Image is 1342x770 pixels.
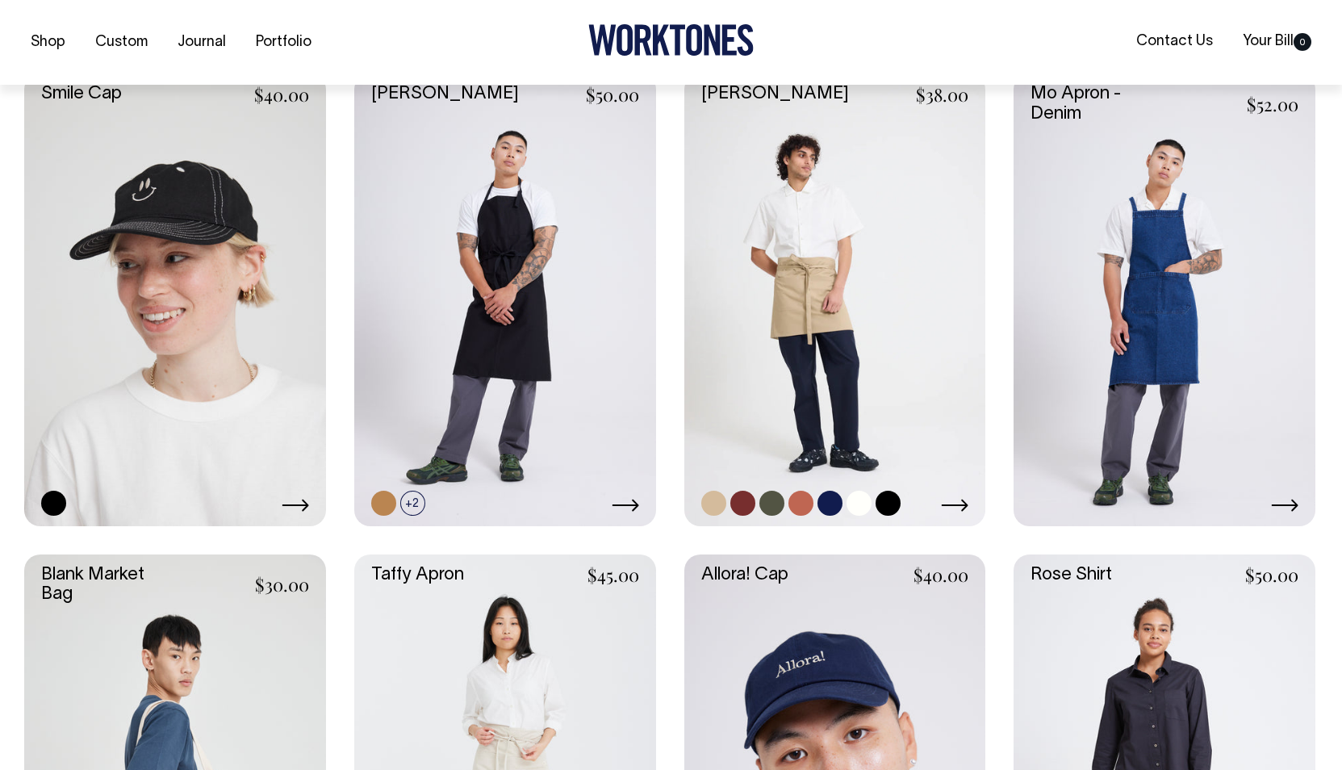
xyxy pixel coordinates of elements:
[1130,28,1219,55] a: Contact Us
[1294,33,1311,51] span: 0
[1236,28,1318,55] a: Your Bill0
[249,29,318,56] a: Portfolio
[89,29,154,56] a: Custom
[24,29,72,56] a: Shop
[171,29,232,56] a: Journal
[400,491,425,516] span: +2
